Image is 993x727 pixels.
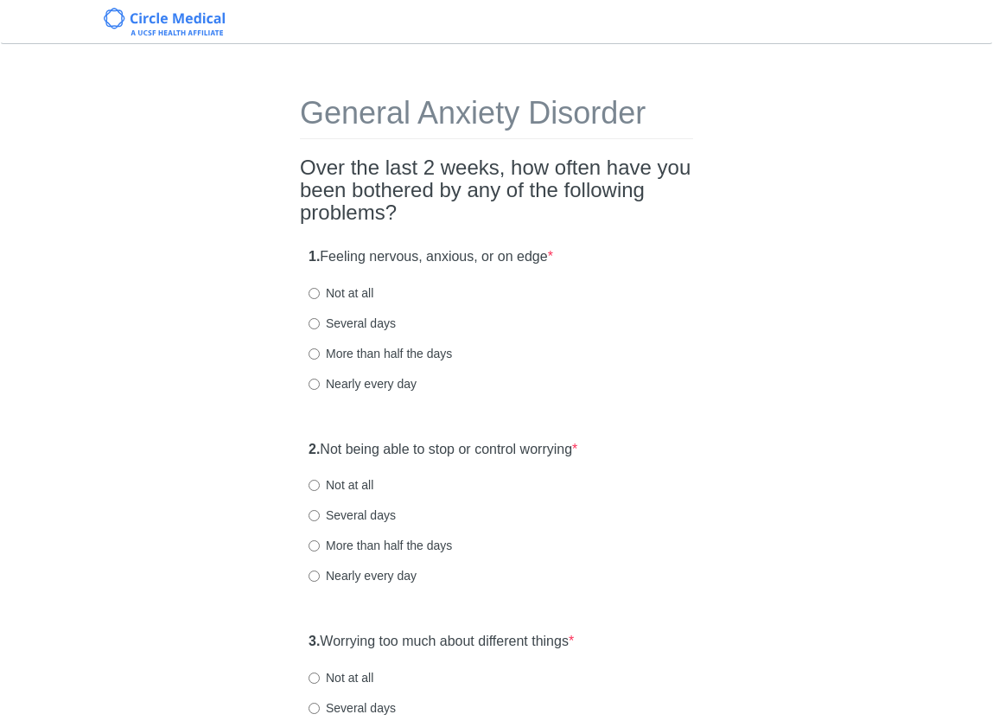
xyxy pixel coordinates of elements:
[309,537,452,554] label: More than half the days
[309,703,320,714] input: Several days
[309,669,373,686] label: Not at all
[300,96,693,139] h1: General Anxiety Disorder
[309,284,373,302] label: Not at all
[309,476,373,494] label: Not at all
[309,507,396,524] label: Several days
[104,8,226,35] img: Circle Medical Logo
[309,632,574,652] label: Worrying too much about different things
[309,247,553,267] label: Feeling nervous, anxious, or on edge
[309,540,320,552] input: More than half the days
[309,249,320,264] strong: 1.
[309,379,320,390] input: Nearly every day
[309,634,320,648] strong: 3.
[300,156,693,225] h2: Over the last 2 weeks, how often have you been bothered by any of the following problems?
[309,348,320,360] input: More than half the days
[309,699,396,717] label: Several days
[309,567,417,584] label: Nearly every day
[309,315,396,332] label: Several days
[309,318,320,329] input: Several days
[309,440,577,460] label: Not being able to stop or control worrying
[309,480,320,491] input: Not at all
[309,442,320,456] strong: 2.
[309,375,417,392] label: Nearly every day
[309,345,452,362] label: More than half the days
[309,571,320,582] input: Nearly every day
[309,673,320,684] input: Not at all
[309,510,320,521] input: Several days
[309,288,320,299] input: Not at all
